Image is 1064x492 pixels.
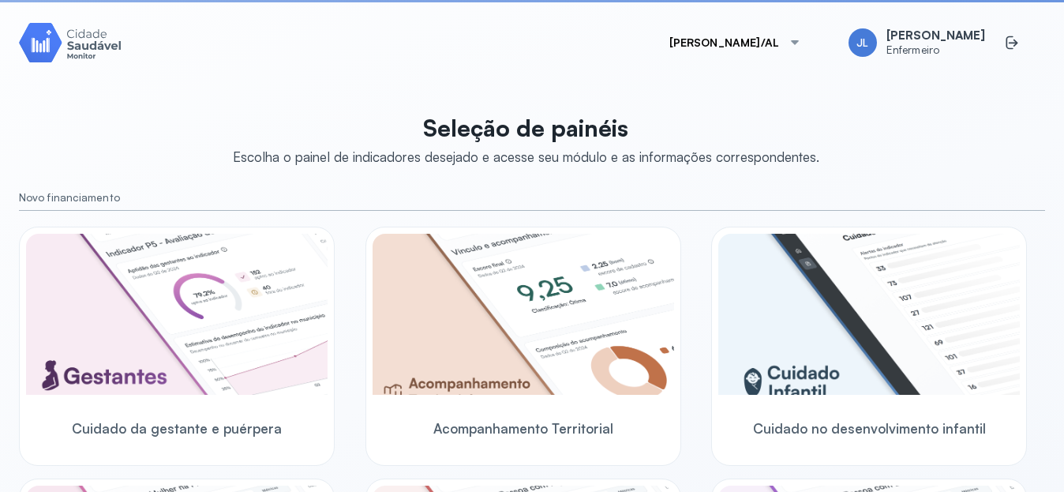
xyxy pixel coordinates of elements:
[233,148,819,165] div: Escolha o painel de indicadores desejado e acesse seu módulo e as informações correspondentes.
[233,114,819,142] p: Seleção de painéis
[433,420,613,437] span: Acompanhamento Territorial
[886,28,985,43] span: [PERSON_NAME]
[19,20,122,65] img: Logotipo do produto Monitor
[753,420,986,437] span: Cuidado no desenvolvimento infantil
[886,43,985,57] span: Enfermeiro
[72,420,282,437] span: Cuidado da gestante e puérpera
[650,27,820,58] button: [PERSON_NAME]/AL
[26,234,328,395] img: pregnants.png
[856,36,868,50] span: JL
[19,191,1045,205] small: Novo financiamento
[373,234,674,395] img: territorial-monitoring.png
[718,234,1020,395] img: child-development.png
